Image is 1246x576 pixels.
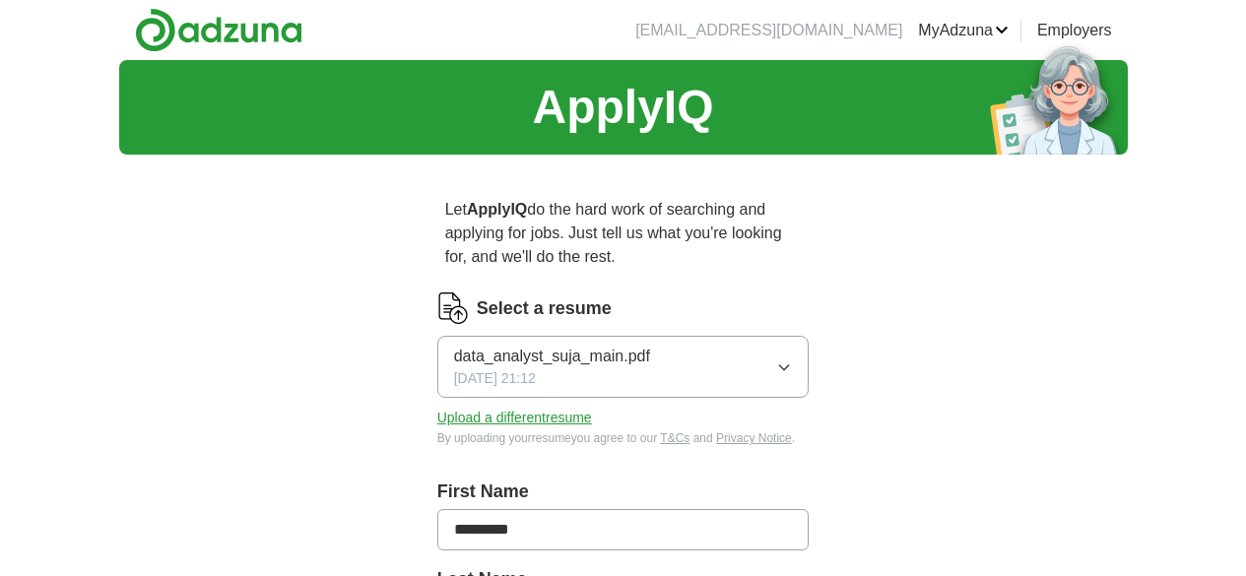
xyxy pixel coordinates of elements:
[437,336,810,398] button: data_analyst_suja_main.pdf[DATE] 21:12
[918,19,1009,42] a: MyAdzuna
[454,345,650,368] span: data_analyst_suja_main.pdf
[437,292,469,324] img: CV Icon
[1037,19,1112,42] a: Employers
[477,295,612,322] label: Select a resume
[635,19,902,42] li: [EMAIL_ADDRESS][DOMAIN_NAME]
[467,201,527,218] strong: ApplyIQ
[660,431,689,445] a: T&Cs
[437,429,810,447] div: By uploading your resume you agree to our and .
[135,8,302,52] img: Adzuna logo
[716,431,792,445] a: Privacy Notice
[437,479,810,505] label: First Name
[454,368,536,389] span: [DATE] 21:12
[437,408,592,428] button: Upload a differentresume
[532,72,713,143] h1: ApplyIQ
[437,190,810,277] p: Let do the hard work of searching and applying for jobs. Just tell us what you're looking for, an...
